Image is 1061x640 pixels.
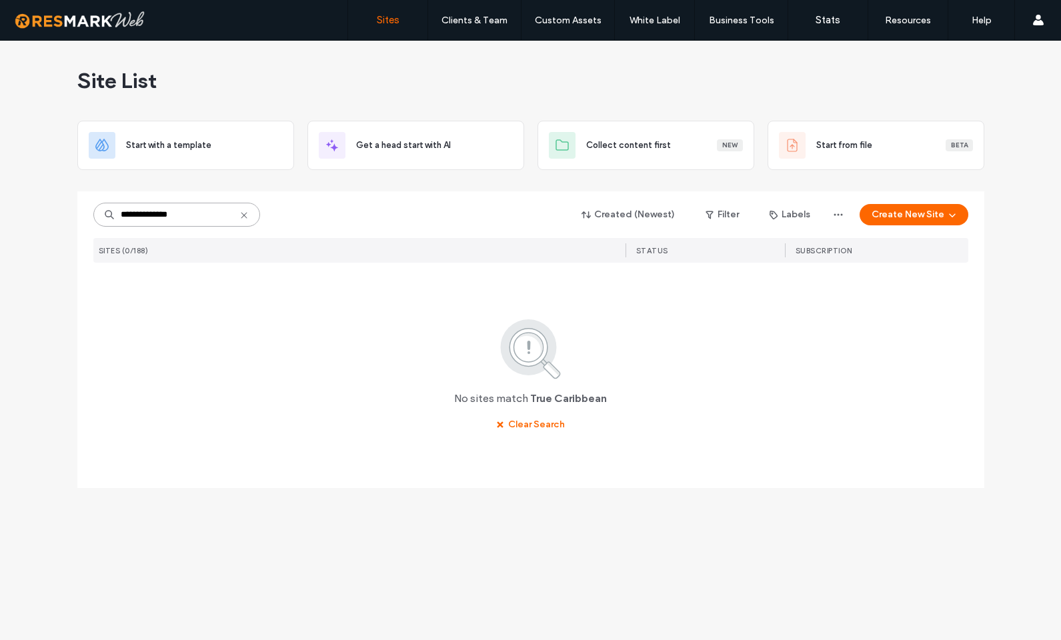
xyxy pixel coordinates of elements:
button: Clear Search [484,414,577,435]
label: Help [972,15,992,26]
span: SITES (0/188) [99,246,149,255]
label: White Label [630,15,680,26]
label: Business Tools [709,15,774,26]
div: Get a head start with AI [307,121,524,170]
div: Start with a template [77,121,294,170]
div: Collect content firstNew [538,121,754,170]
label: Sites [377,14,399,26]
span: Start from file [816,139,872,152]
button: Create New Site [860,204,968,225]
label: Resources [885,15,931,26]
label: Clients & Team [441,15,507,26]
button: Created (Newest) [570,204,687,225]
span: SUBSCRIPTION [796,246,852,255]
button: Labels [758,204,822,225]
div: Beta [946,139,973,151]
span: Start with a template [126,139,211,152]
button: Filter [692,204,752,225]
img: search.svg [482,317,579,381]
label: Custom Assets [535,15,602,26]
span: Site List [77,67,157,94]
div: New [717,139,743,151]
span: True Caribbean [530,391,607,406]
label: Stats [816,14,840,26]
span: STATUS [636,246,668,255]
span: Get a head start with AI [356,139,451,152]
span: Collect content first [586,139,671,152]
span: Help [31,9,58,21]
div: Start from fileBeta [768,121,984,170]
span: No sites match [454,391,528,406]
